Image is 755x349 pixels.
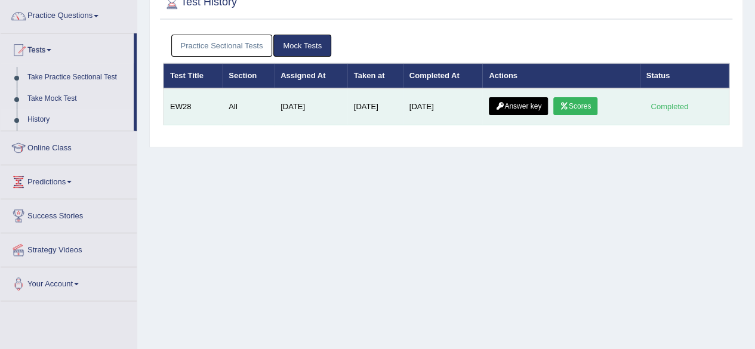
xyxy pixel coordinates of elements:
a: Scores [553,97,597,115]
div: Completed [646,100,693,113]
th: Completed At [403,63,483,88]
td: [DATE] [403,88,483,125]
a: Take Mock Test [22,88,134,110]
th: Status [640,63,729,88]
a: Your Account [1,267,137,297]
th: Assigned At [274,63,347,88]
th: Section [222,63,274,88]
a: Answer key [489,97,548,115]
a: Online Class [1,131,137,161]
a: Take Practice Sectional Test [22,67,134,88]
a: Tests [1,33,134,63]
a: Strategy Videos [1,233,137,263]
th: Test Title [164,63,223,88]
td: EW28 [164,88,223,125]
a: Predictions [1,165,137,195]
a: Success Stories [1,199,137,229]
a: Mock Tests [273,35,331,57]
th: Actions [482,63,639,88]
a: Practice Sectional Tests [171,35,273,57]
td: All [222,88,274,125]
td: [DATE] [347,88,403,125]
a: History [22,109,134,131]
th: Taken at [347,63,403,88]
td: [DATE] [274,88,347,125]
